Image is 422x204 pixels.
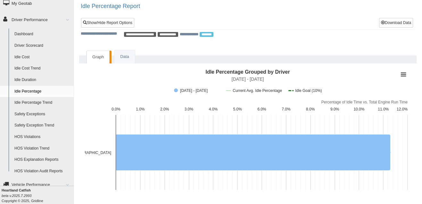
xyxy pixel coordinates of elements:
[81,18,134,28] a: Show/Hide Report Options
[174,88,219,93] button: Show 10/5/2025 - 10/11/2025
[288,88,322,93] button: Show Idle Goal (10%)
[12,63,74,74] a: Idle Cost Trend
[389,151,392,154] g: Current Avg. Idle Percentage, series 2 of 3. Line with 2 data points.
[116,134,391,170] path: Itta Bena, MS, 11.3. 10/5/2025 - 10/11/2025.
[12,109,74,120] a: Safety Exceptions
[233,107,242,111] text: 5.0%
[209,107,218,111] text: 4.0%
[185,107,194,111] text: 3.0%
[81,3,422,10] h2: Idle Percentage Report
[257,107,266,111] text: 6.0%
[2,188,74,203] div: Copyright © 2025, Gridline
[12,86,74,97] a: Idle Percentage
[12,74,74,86] a: Idle Duration
[12,120,74,131] a: Safety Exception Trend
[12,29,74,40] a: Dashboard
[12,97,74,109] a: Idle Percentage Trend
[378,107,389,111] text: 11.0%
[2,188,31,192] b: Heartland Catfish
[12,143,74,154] a: HOS Violation Trend
[12,52,74,63] a: Idle Cost
[87,51,110,63] a: Graph
[136,107,145,111] text: 1.0%
[399,70,408,79] button: View chart menu, Idle Percentage Grouped by Driver
[330,107,339,111] text: 9.0%
[114,50,135,63] a: Data
[112,107,120,111] text: 0.0%
[306,107,315,111] text: 8.0%
[321,100,408,104] text: Percentage of Idle Time vs. Total Engine Run Time
[205,69,290,75] text: Idle Percentage Grouped by Driver
[12,40,74,52] a: Driver Scorecard
[397,107,408,111] text: 12.0%
[116,134,391,170] g: 10/5/2025 - 10/11/2025, series 1 of 3. Bar series with 1 bar.
[282,107,291,111] text: 7.0%
[226,88,282,93] button: Show Current Avg. Idle Percentage
[12,154,74,166] a: HOS Explanation Reports
[358,151,360,154] g: Idle Goal (10%), series 3 of 3. Line with 2 data points.
[2,194,31,198] i: beta v.2025.7.2993
[12,166,74,177] a: HOS Violation Audit Reports
[232,77,264,82] text: [DATE] - [DATE]
[353,107,364,111] text: 10.0%
[12,131,74,143] a: HOS Violations
[85,67,411,195] div: Idle Percentage Grouped by Driver . Highcharts interactive chart.
[160,107,169,111] text: 2.0%
[379,18,413,28] button: Download Data
[85,67,411,195] svg: Interactive chart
